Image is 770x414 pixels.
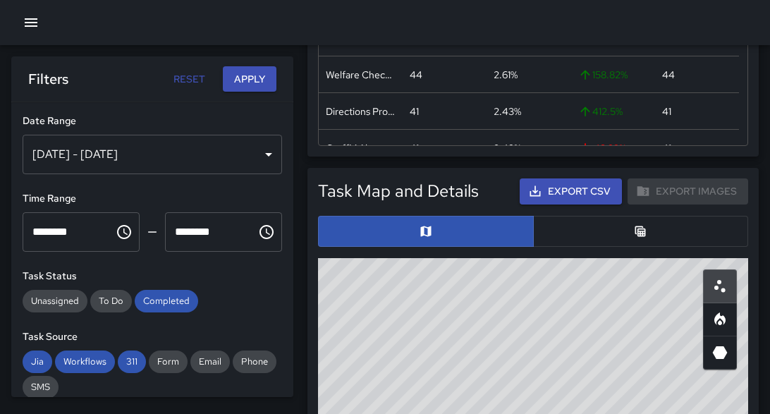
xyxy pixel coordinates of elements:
div: 2.43% [494,141,521,155]
div: 2.43% [494,104,521,118]
div: [DATE] - [DATE] [23,135,282,174]
div: Graffiti Abated Large [326,141,396,155]
button: Apply [223,66,276,92]
h6: Time Range [23,191,282,207]
span: Unassigned [23,295,87,307]
div: 311 [118,351,146,373]
div: 44 [410,68,422,82]
div: 41 [662,104,671,118]
button: Choose time, selected time is 11:59 PM [252,218,281,246]
h6: Date Range [23,114,282,129]
span: 412.5 % [578,104,623,118]
div: Welfare Check Conducted [326,68,396,82]
span: Email [190,355,230,367]
svg: Table [633,224,647,238]
button: Scatterplot [703,269,737,303]
div: Completed [135,290,198,312]
button: Map [318,216,534,247]
div: To Do [90,290,132,312]
div: 41 [410,104,419,118]
div: 44 [662,68,675,82]
h5: Task Map and Details [318,180,479,202]
div: Phone [233,351,276,373]
div: Form [149,351,188,373]
div: 41 [662,141,671,155]
span: 158.82 % [578,68,628,82]
span: Jia [23,355,52,367]
button: 3D Heatmap [703,336,737,370]
div: Directions Provided [326,104,396,118]
svg: Scatterplot [711,278,728,295]
span: -16.33 % [578,141,626,155]
svg: Heatmap [711,311,728,328]
button: Choose time, selected time is 12:00 AM [110,218,138,246]
span: SMS [23,381,59,393]
span: Phone [233,355,276,367]
h6: Task Status [23,269,282,284]
span: Workflows [55,355,115,367]
button: Export CSV [520,178,622,205]
svg: 3D Heatmap [711,344,728,361]
span: Form [149,355,188,367]
span: To Do [90,295,132,307]
h6: Filters [28,68,68,90]
span: 311 [118,355,146,367]
div: 41 [410,141,419,155]
h6: Task Source [23,329,282,345]
div: Email [190,351,230,373]
button: Heatmap [703,303,737,336]
div: Workflows [55,351,115,373]
div: 2.61% [494,68,518,82]
span: Completed [135,295,198,307]
button: Table [533,216,749,247]
div: Unassigned [23,290,87,312]
div: Jia [23,351,52,373]
svg: Map [419,224,433,238]
button: Reset [166,66,212,92]
div: SMS [23,376,59,398]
